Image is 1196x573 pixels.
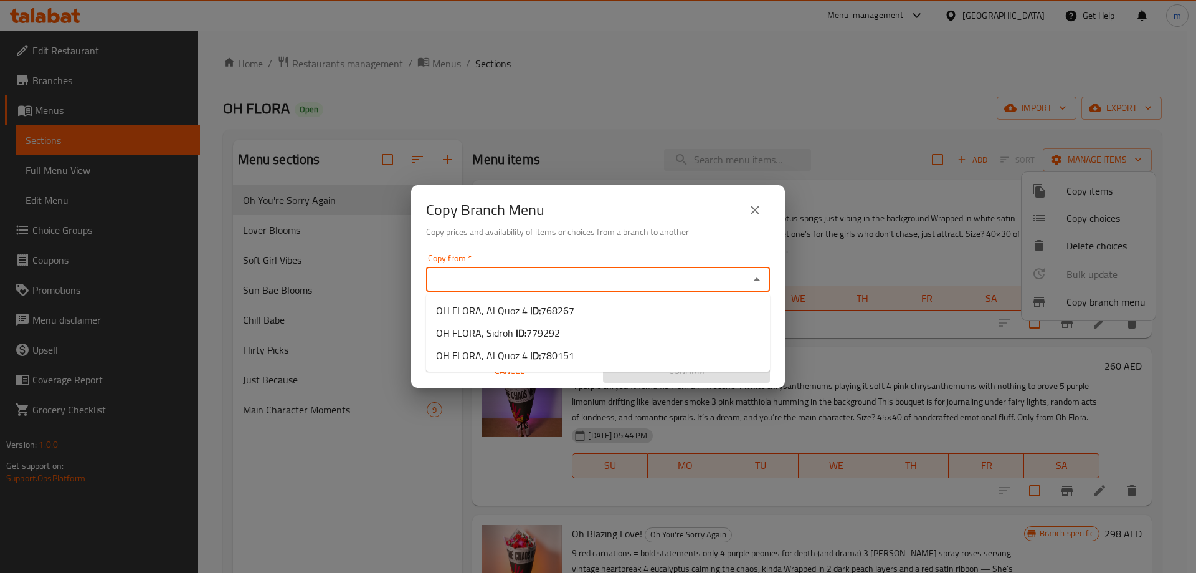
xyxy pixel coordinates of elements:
[541,346,574,365] span: 780151
[426,200,544,220] h2: Copy Branch Menu
[436,303,574,318] span: OH FLORA, Al Quoz 4
[530,301,541,320] b: ID:
[530,346,541,365] b: ID:
[740,195,770,225] button: close
[426,225,770,239] h6: Copy prices and availability of items or choices from a branch to another
[436,325,560,340] span: OH FLORA, Sidroh
[436,348,574,363] span: OH FLORA, Al Quoz 4
[748,271,766,288] button: Close
[431,364,588,379] span: Cancel
[541,301,574,320] span: 768267
[526,324,560,342] span: 779292
[516,324,526,342] b: ID:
